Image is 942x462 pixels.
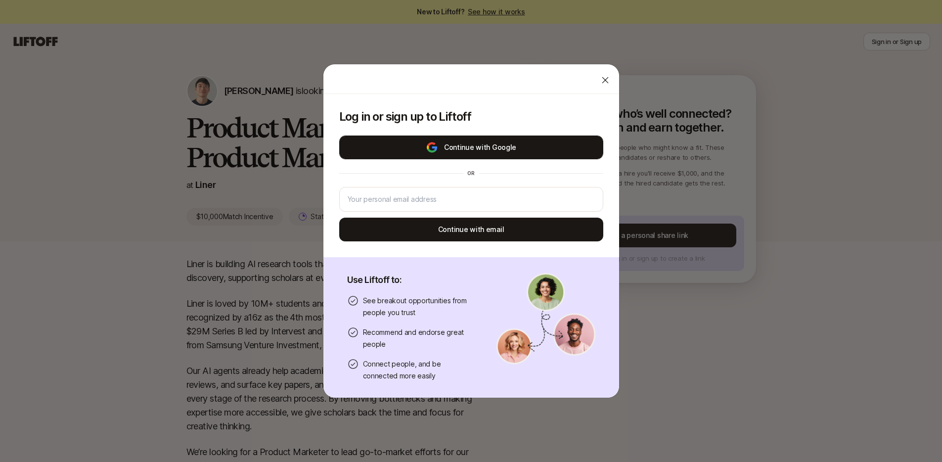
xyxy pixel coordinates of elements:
[339,218,603,241] button: Continue with email
[363,326,473,350] p: Recommend and endorse great people
[463,169,479,177] div: or
[496,273,595,364] img: signup-banner
[348,193,595,205] input: Your personal email address
[363,295,473,319] p: See breakout opportunities from people you trust
[363,358,473,382] p: Connect people, and be connected more easily
[339,110,603,124] p: Log in or sign up to Liftoff
[347,273,473,287] p: Use Liftoff to:
[426,141,438,153] img: google-logo
[339,136,603,159] button: Continue with Google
